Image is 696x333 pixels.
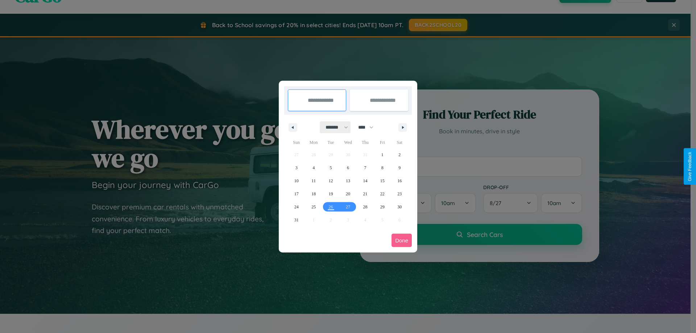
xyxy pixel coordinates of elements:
span: 30 [397,200,402,213]
span: 15 [380,174,385,187]
button: 31 [288,213,305,226]
button: 23 [391,187,408,200]
span: 23 [397,187,402,200]
div: Give Feedback [687,152,692,181]
button: 28 [357,200,374,213]
button: 22 [374,187,391,200]
span: 7 [364,161,366,174]
button: 15 [374,174,391,187]
span: 22 [380,187,385,200]
span: 27 [346,200,350,213]
button: 17 [288,187,305,200]
button: 2 [391,148,408,161]
span: Mon [305,137,322,148]
span: 4 [312,161,315,174]
button: 9 [391,161,408,174]
span: Sun [288,137,305,148]
span: Fri [374,137,391,148]
span: 24 [294,200,299,213]
span: 12 [329,174,333,187]
button: 13 [339,174,356,187]
span: 16 [397,174,402,187]
span: 17 [294,187,299,200]
span: 28 [363,200,367,213]
button: 6 [339,161,356,174]
span: 9 [398,161,401,174]
button: 16 [391,174,408,187]
span: 14 [363,174,367,187]
span: 3 [295,161,298,174]
button: 29 [374,200,391,213]
button: 26 [322,200,339,213]
button: 14 [357,174,374,187]
span: 10 [294,174,299,187]
button: 25 [305,200,322,213]
span: Tue [322,137,339,148]
button: 5 [322,161,339,174]
span: 29 [380,200,385,213]
button: 1 [374,148,391,161]
button: 27 [339,200,356,213]
span: 11 [311,174,316,187]
button: 20 [339,187,356,200]
button: 24 [288,200,305,213]
button: 21 [357,187,374,200]
span: 20 [346,187,350,200]
span: Sat [391,137,408,148]
span: 6 [347,161,349,174]
button: 18 [305,187,322,200]
span: 1 [381,148,384,161]
button: 3 [288,161,305,174]
span: 21 [363,187,367,200]
span: 25 [311,200,316,213]
span: 2 [398,148,401,161]
span: 5 [330,161,332,174]
button: 30 [391,200,408,213]
button: 7 [357,161,374,174]
span: 31 [294,213,299,226]
span: 18 [311,187,316,200]
button: 4 [305,161,322,174]
span: 26 [329,200,333,213]
span: 19 [329,187,333,200]
span: 8 [381,161,384,174]
button: Done [391,234,412,247]
button: 10 [288,174,305,187]
button: 8 [374,161,391,174]
button: 19 [322,187,339,200]
span: Wed [339,137,356,148]
span: 13 [346,174,350,187]
span: Thu [357,137,374,148]
button: 11 [305,174,322,187]
button: 12 [322,174,339,187]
